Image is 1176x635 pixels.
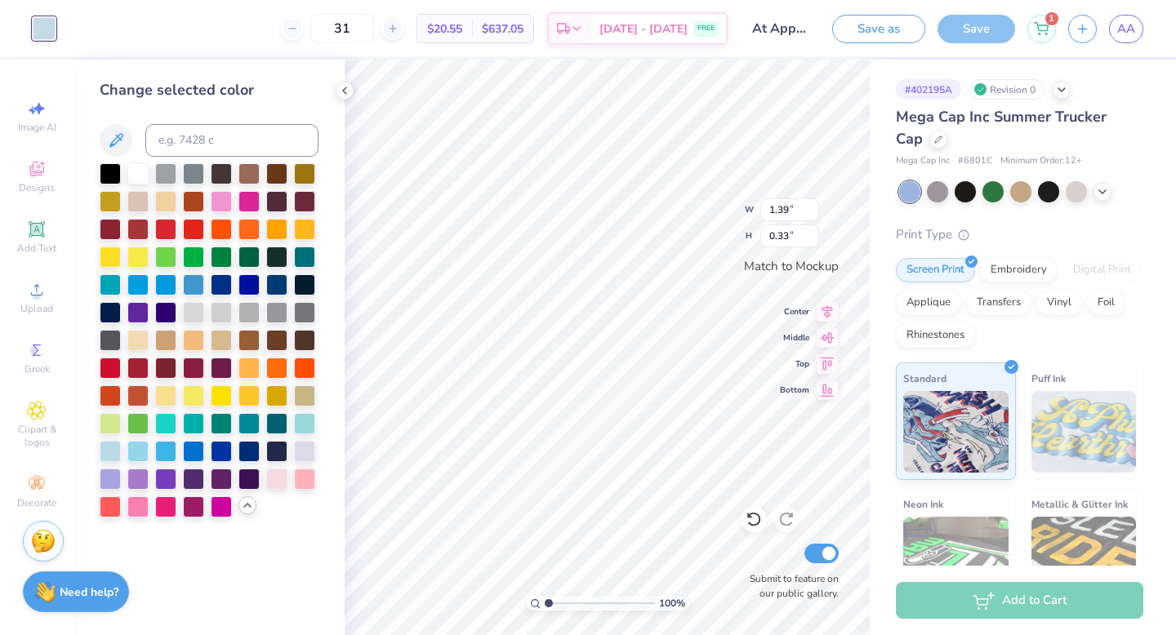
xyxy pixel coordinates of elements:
div: Embroidery [980,258,1058,282]
img: Puff Ink [1031,391,1137,473]
span: Decorate [17,496,56,509]
img: Neon Ink [903,517,1009,598]
span: $20.55 [427,20,462,38]
img: Standard [903,391,1009,473]
span: Mega Cap Inc [896,154,950,168]
span: AA [1117,20,1135,38]
span: Add Text [17,242,56,255]
span: Upload [20,302,53,315]
span: Mega Cap Inc Summer Trucker Cap [896,107,1107,149]
span: Center [780,306,809,317]
div: Digital Print [1062,258,1142,282]
span: Neon Ink [903,495,943,513]
span: FREE [697,23,715,34]
span: # 6801C [958,154,992,168]
strong: Need help? [60,584,118,600]
span: Top [780,358,809,370]
span: Bottom [780,384,809,396]
span: Metallic & Glitter Ink [1031,495,1128,513]
span: Minimum Order: 12 + [1000,154,1082,168]
input: – – [310,14,374,43]
div: Foil [1087,291,1125,315]
div: # 402195A [896,79,961,100]
div: Rhinestones [896,323,975,348]
span: Clipart & logos [8,423,65,449]
div: Revision 0 [969,79,1045,100]
span: $637.05 [482,20,523,38]
span: 1 [1045,12,1058,25]
span: [DATE] - [DATE] [599,20,688,38]
img: Metallic & Glitter Ink [1031,517,1137,598]
input: Untitled Design [740,12,820,45]
div: Vinyl [1036,291,1082,315]
span: Puff Ink [1031,370,1066,387]
label: Submit to feature on our public gallery. [741,571,839,601]
div: Change selected color [100,79,318,101]
a: AA [1109,15,1143,43]
input: e.g. 7428 c [145,124,318,157]
span: 100 % [659,596,685,611]
span: Designs [19,181,55,194]
span: Standard [903,370,947,387]
div: Applique [896,291,961,315]
button: Save as [832,15,925,43]
div: Print Type [896,225,1143,244]
div: Transfers [966,291,1031,315]
span: Middle [780,332,809,344]
span: Image AI [18,121,56,134]
div: Screen Print [896,258,975,282]
span: Greek [24,362,50,375]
